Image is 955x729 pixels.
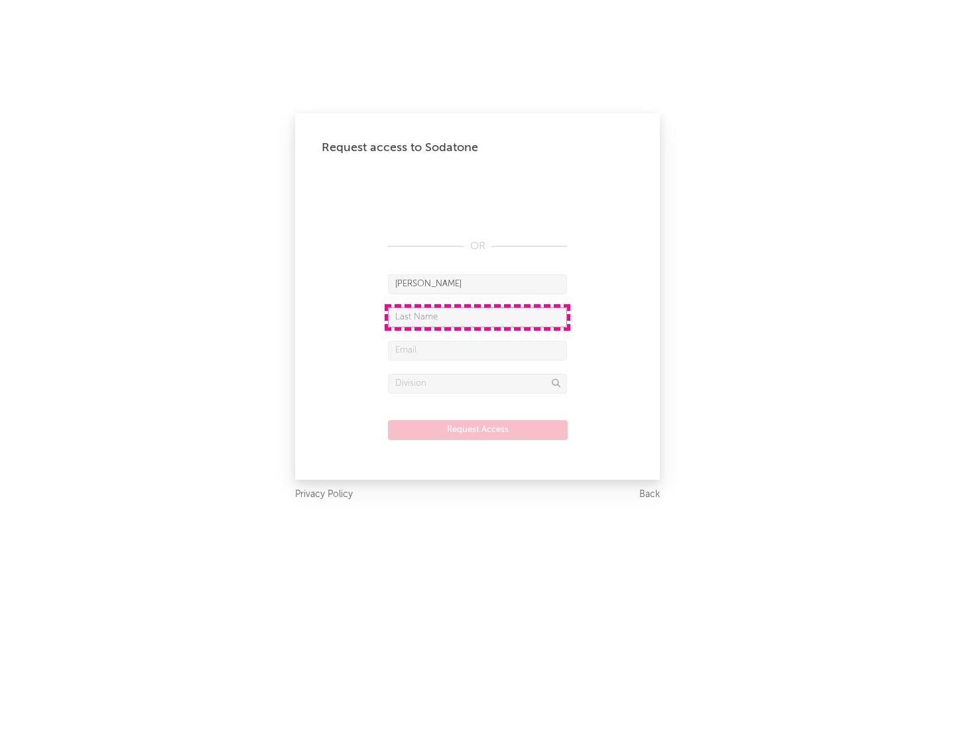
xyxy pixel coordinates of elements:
a: Back [639,486,660,503]
button: Request Access [388,420,568,440]
input: Email [388,341,567,361]
input: Division [388,374,567,394]
div: Request access to Sodatone [322,140,633,156]
div: OR [388,239,567,254]
a: Privacy Policy [295,486,353,503]
input: First Name [388,274,567,294]
input: Last Name [388,308,567,327]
